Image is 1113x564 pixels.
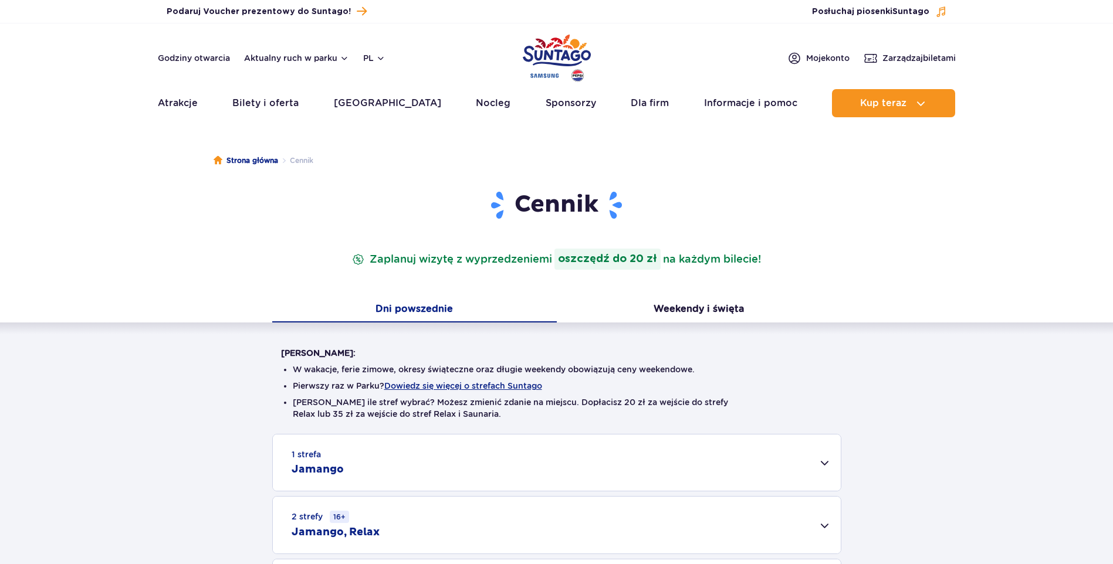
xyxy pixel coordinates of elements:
a: Atrakcje [158,89,198,117]
span: Posłuchaj piosenki [812,6,929,18]
a: Strona główna [214,155,278,167]
li: W wakacje, ferie zimowe, okresy świąteczne oraz długie weekendy obowiązują ceny weekendowe. [293,363,821,375]
a: Sponsorzy [546,89,596,117]
button: Kup teraz [832,89,955,117]
span: Zarządzaj biletami [882,52,956,64]
span: Kup teraz [860,98,906,108]
li: [PERSON_NAME] ile stref wybrać? Możesz zmienić zdanie na miejscu. Dopłacisz 20 zł za wejście do s... [293,396,821,420]
a: Bilety i oferta [232,89,299,117]
a: Informacje i pomoc [704,89,797,117]
a: Godziny otwarcia [158,52,230,64]
button: Weekendy i święta [557,298,841,322]
a: Dla firm [631,89,669,117]
span: Moje konto [806,52,850,64]
button: Aktualny ruch w parku [244,53,349,63]
button: pl [363,52,385,64]
strong: [PERSON_NAME]: [281,348,356,358]
a: Park of Poland [523,29,591,83]
span: Suntago [892,8,929,16]
a: Zarządzajbiletami [864,51,956,65]
a: Podaruj Voucher prezentowy do Suntago! [167,4,367,19]
button: Dowiedz się więcej o strefach Suntago [384,381,542,390]
small: 2 strefy [292,511,349,523]
h1: Cennik [281,190,833,220]
a: Nocleg [476,89,510,117]
li: Pierwszy raz w Parku? [293,380,821,392]
h2: Jamango, Relax [292,525,380,539]
a: Mojekonto [787,51,850,65]
span: Podaruj Voucher prezentowy do Suntago! [167,6,351,18]
button: Posłuchaj piosenkiSuntago [812,6,947,18]
a: [GEOGRAPHIC_DATA] [334,89,441,117]
small: 16+ [330,511,349,523]
strong: oszczędź do 20 zł [554,249,661,270]
button: Dni powszednie [272,298,557,322]
p: Zaplanuj wizytę z wyprzedzeniem na każdym bilecie! [350,249,763,270]
li: Cennik [278,155,313,167]
small: 1 strefa [292,449,321,460]
h2: Jamango [292,463,344,477]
